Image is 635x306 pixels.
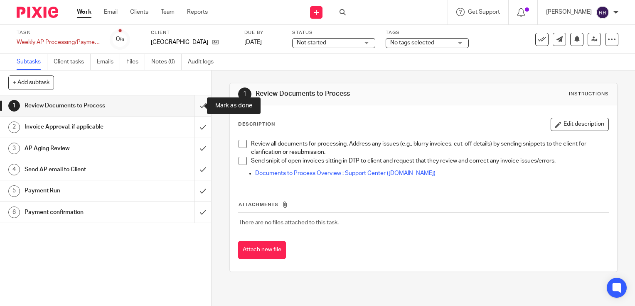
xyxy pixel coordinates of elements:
h1: Payment Run [25,185,132,197]
a: Work [77,8,91,16]
label: Task [17,29,100,36]
a: Audit logs [188,54,220,70]
button: Edit description [551,118,609,131]
a: Email [104,8,118,16]
label: Client [151,29,234,36]
a: Subtasks [17,54,47,70]
span: [DATE] [244,39,262,45]
h1: AP Aging Review [25,142,132,155]
div: 0 [116,34,124,44]
p: Description [238,121,275,128]
label: Tags [386,29,469,36]
small: /6 [120,37,124,42]
label: Due by [244,29,282,36]
div: 1 [8,100,20,112]
a: Files [126,54,145,70]
span: Get Support [468,9,500,15]
button: + Add subtask [8,75,54,90]
div: 5 [8,185,20,197]
a: Emails [97,54,120,70]
label: Status [292,29,375,36]
span: No tags selected [390,40,434,46]
div: 3 [8,143,20,154]
button: Attach new file [238,241,286,260]
span: There are no files attached to this task. [239,220,339,226]
a: Team [161,8,175,16]
h1: Review Documents to Process [256,90,441,98]
a: Clients [130,8,148,16]
h1: Invoice Approval, if applicable [25,121,132,133]
p: [GEOGRAPHIC_DATA] [151,38,208,46]
div: 1 [238,87,251,101]
div: Instructions [569,91,609,97]
img: Pixie [17,7,58,18]
p: Send snipit of open invoices sitting in DTP to client and request that they review and correct an... [251,157,608,165]
h1: Send AP email to Client [25,163,132,176]
h1: Payment confirmation [25,206,132,219]
img: svg%3E [596,6,609,19]
span: Attachments [239,202,278,207]
p: Review all documents for processing. Address any issues (e.g., blurry invoices, cut-off details) ... [251,140,608,157]
div: 4 [8,164,20,175]
div: 2 [8,121,20,133]
a: Notes (0) [151,54,182,70]
a: Client tasks [54,54,91,70]
a: Reports [187,8,208,16]
h1: Review Documents to Process [25,100,132,112]
div: 6 [8,206,20,218]
div: Weekly AP Processing/Payment [17,38,100,46]
a: Documents to Process Overview : Support Center ([DOMAIN_NAME]) [255,170,436,176]
span: Not started [297,40,326,46]
p: [PERSON_NAME] [546,8,592,16]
